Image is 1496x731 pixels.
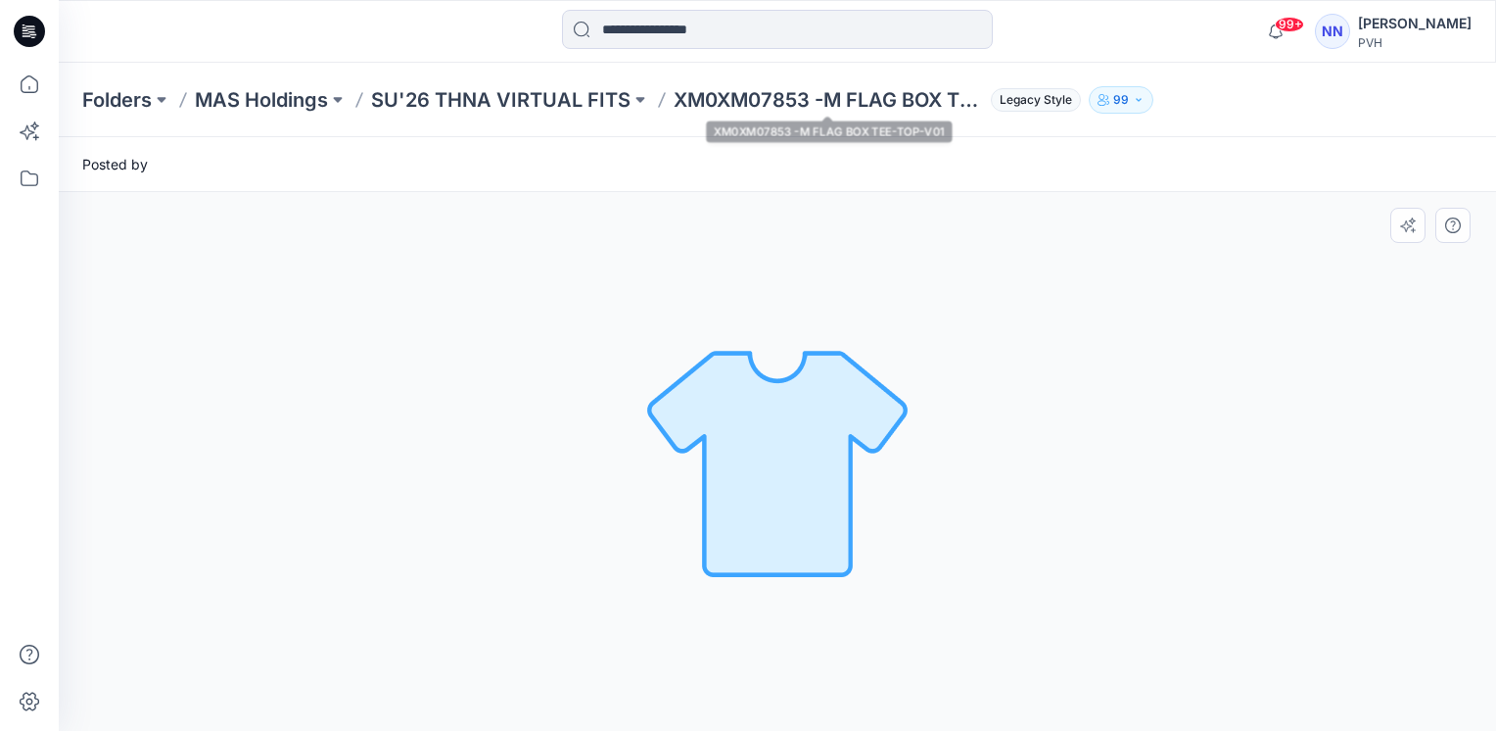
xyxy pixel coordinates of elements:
[640,324,914,599] img: No Outline
[1358,35,1472,50] div: PVH
[991,88,1081,112] span: Legacy Style
[195,86,328,114] a: MAS Holdings
[1089,86,1153,114] button: 99
[983,86,1081,114] button: Legacy Style
[82,86,152,114] a: Folders
[82,154,148,174] span: Posted by
[371,86,631,114] a: SU'26 THNA VIRTUAL FITS
[1315,14,1350,49] div: NN
[1358,12,1472,35] div: [PERSON_NAME]
[1275,17,1304,32] span: 99+
[674,86,983,114] p: XM0XM07853 -M FLAG BOX TEE-TOP-V01
[1113,89,1129,111] p: 99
